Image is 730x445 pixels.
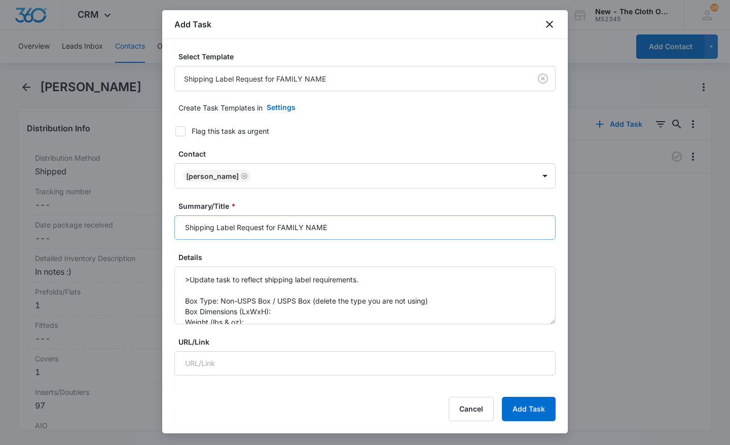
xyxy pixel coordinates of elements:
input: URL/Link [174,351,556,376]
label: Contact [178,149,560,159]
div: Flag this task as urgent [192,126,269,136]
p: Create Task Templates in [178,102,263,113]
button: Settings [257,95,306,120]
button: close [543,18,556,30]
label: URL/Link [178,337,560,347]
label: Select Template [178,51,560,62]
div: Remove Brentiana Summers [239,172,248,179]
label: Details [178,252,560,263]
button: Cancel [449,397,494,421]
div: [PERSON_NAME] [186,172,239,180]
button: Clear [535,70,551,87]
h1: Add Task [174,18,211,30]
input: Summary/Title [174,215,556,240]
button: Add Task [502,397,556,421]
label: Summary/Title [178,201,560,211]
textarea: >Update task to reflect shipping label requirements. Box Type: Non-USPS Box / USPS Box (delete th... [174,267,556,324]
